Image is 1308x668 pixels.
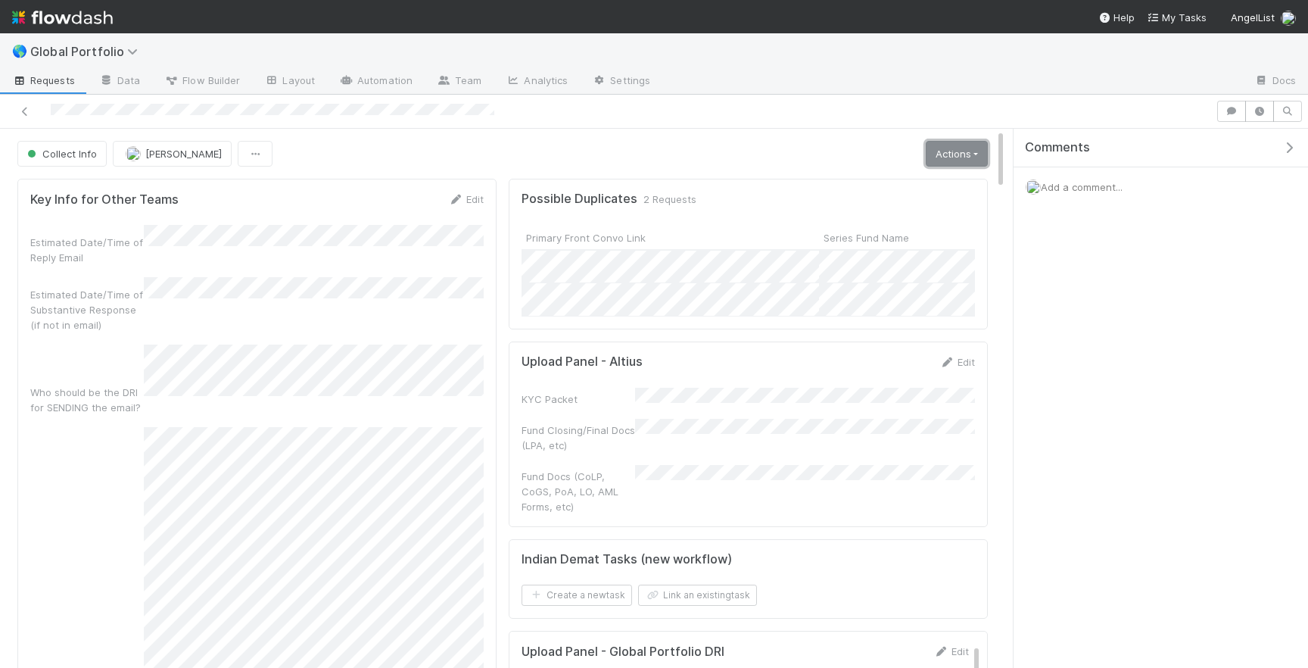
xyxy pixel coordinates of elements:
[1098,10,1135,25] div: Help
[30,44,145,59] span: Global Portfolio
[1026,179,1041,195] img: avatar_e0ab5a02-4425-4644-8eca-231d5bcccdf4.png
[580,70,662,94] a: Settings
[24,148,97,160] span: Collect Info
[939,356,975,368] a: Edit
[1231,11,1275,23] span: AngelList
[164,73,240,88] span: Flow Builder
[448,193,484,205] a: Edit
[522,585,632,606] button: Create a newtask
[522,645,724,660] h5: Upload Panel - Global Portfolio DRI
[522,469,635,514] div: Fund Docs (CoLP, CoGS, PoA, LO, AML Forms, etc)
[522,552,732,567] h5: Indian Demat Tasks (new workflow)
[926,141,988,167] a: Actions
[824,230,909,245] span: Series Fund Name
[30,235,144,265] div: Estimated Date/Time of Reply Email
[522,392,635,407] div: KYC Packet
[1281,11,1296,26] img: avatar_e0ab5a02-4425-4644-8eca-231d5bcccdf4.png
[1041,181,1123,193] span: Add a comment...
[30,385,144,415] div: Who should be the DRI for SENDING the email?
[1242,70,1308,94] a: Docs
[638,585,757,606] button: Link an existingtask
[522,423,635,453] div: Fund Closing/Final Docs (LPA, etc)
[12,5,113,30] img: logo-inverted-e16ddd16eac7371096b0.svg
[12,45,27,58] span: 🌎
[522,192,637,207] h5: Possible Duplicates
[113,141,232,167] button: [PERSON_NAME]
[526,230,646,245] span: Primary Front Convo Link
[152,70,252,94] a: Flow Builder
[30,287,144,332] div: Estimated Date/Time of Substantive Response (if not in email)
[145,148,222,160] span: [PERSON_NAME]
[126,146,141,161] img: avatar_e0ab5a02-4425-4644-8eca-231d5bcccdf4.png
[1025,140,1090,155] span: Comments
[30,192,179,208] h5: Key Info for Other Teams
[425,70,494,94] a: Team
[494,70,580,94] a: Analytics
[1147,11,1207,23] span: My Tasks
[933,645,969,657] a: Edit
[327,70,425,94] a: Automation
[1147,10,1207,25] a: My Tasks
[17,141,107,167] button: Collect Info
[12,73,75,88] span: Requests
[87,70,152,94] a: Data
[522,354,643,370] h5: Upload Panel - Altius
[643,192,696,207] span: 2 Requests
[252,70,327,94] a: Layout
